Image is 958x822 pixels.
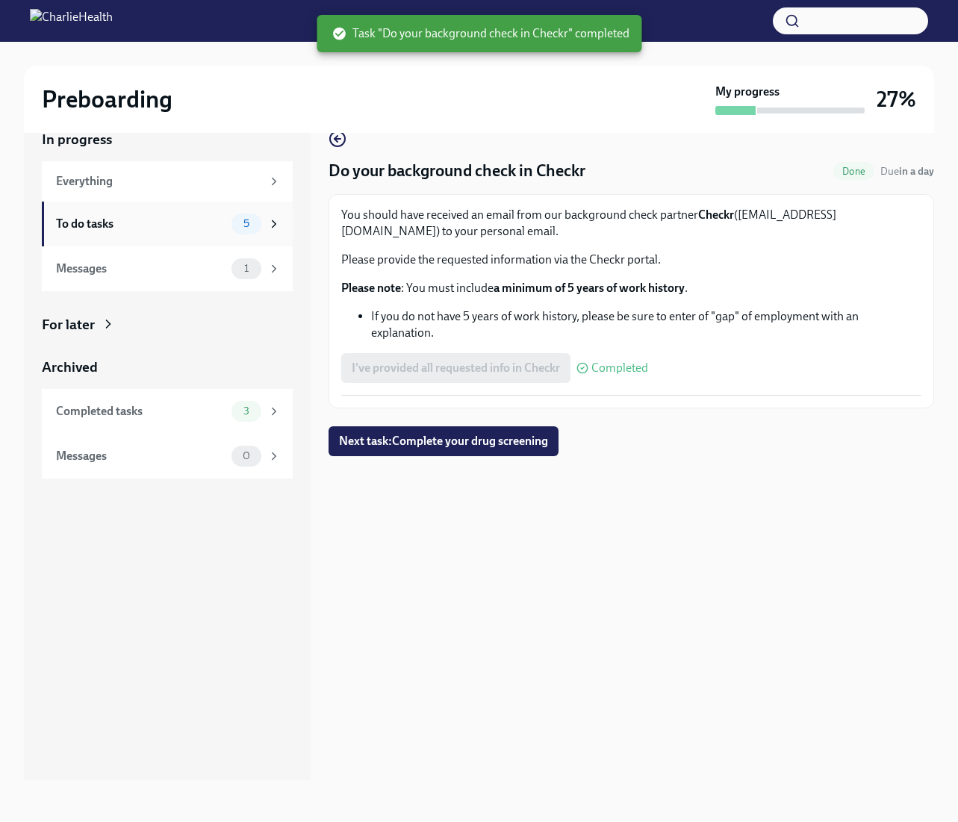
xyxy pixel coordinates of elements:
[56,173,261,190] div: Everything
[234,450,259,461] span: 0
[877,86,916,113] h3: 27%
[339,434,548,449] span: Next task : Complete your drug screening
[494,281,685,295] strong: a minimum of 5 years of work history
[332,25,629,42] span: Task "Do your background check in Checkr" completed
[329,160,585,182] h4: Do your background check in Checkr
[329,426,559,456] button: Next task:Complete your drug screening
[833,166,874,177] span: Done
[591,362,648,374] span: Completed
[234,218,258,229] span: 5
[899,165,934,178] strong: in a day
[42,202,293,246] a: To do tasks5
[42,130,293,149] a: In progress
[235,263,258,274] span: 1
[42,315,95,334] div: For later
[341,280,921,296] p: : You must include .
[42,358,293,377] a: Archived
[56,216,225,232] div: To do tasks
[56,448,225,464] div: Messages
[30,9,113,33] img: CharlieHealth
[880,164,934,178] span: August 28th, 2025 09:00
[42,161,293,202] a: Everything
[880,165,934,178] span: Due
[341,207,921,240] p: You should have received an email from our background check partner ([EMAIL_ADDRESS][DOMAIN_NAME]...
[42,389,293,434] a: Completed tasks3
[42,246,293,291] a: Messages1
[56,261,225,277] div: Messages
[341,281,401,295] strong: Please note
[56,403,225,420] div: Completed tasks
[341,252,921,268] p: Please provide the requested information via the Checkr portal.
[42,434,293,479] a: Messages0
[715,84,780,100] strong: My progress
[371,308,921,341] li: If you do not have 5 years of work history, please be sure to enter of "gap" of employment with a...
[42,84,172,114] h2: Preboarding
[698,208,734,222] strong: Checkr
[234,405,258,417] span: 3
[42,315,293,334] a: For later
